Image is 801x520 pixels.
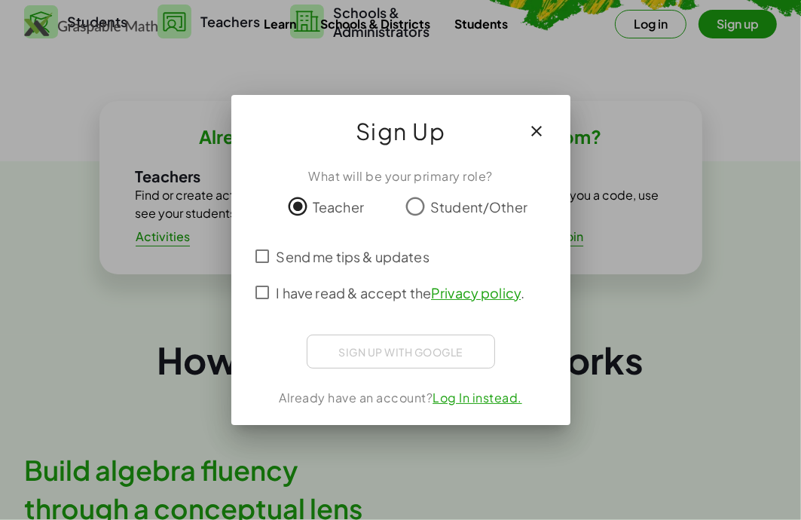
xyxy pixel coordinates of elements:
[313,197,364,217] span: Teacher
[277,283,525,303] span: I have read & accept the .
[431,284,521,301] a: Privacy policy
[249,167,552,185] div: What will be your primary role?
[277,246,430,267] span: Send me tips & updates
[356,113,446,149] span: Sign Up
[430,197,527,217] span: Student/Other
[249,389,552,407] div: Already have an account?
[433,390,522,405] a: Log In instead.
